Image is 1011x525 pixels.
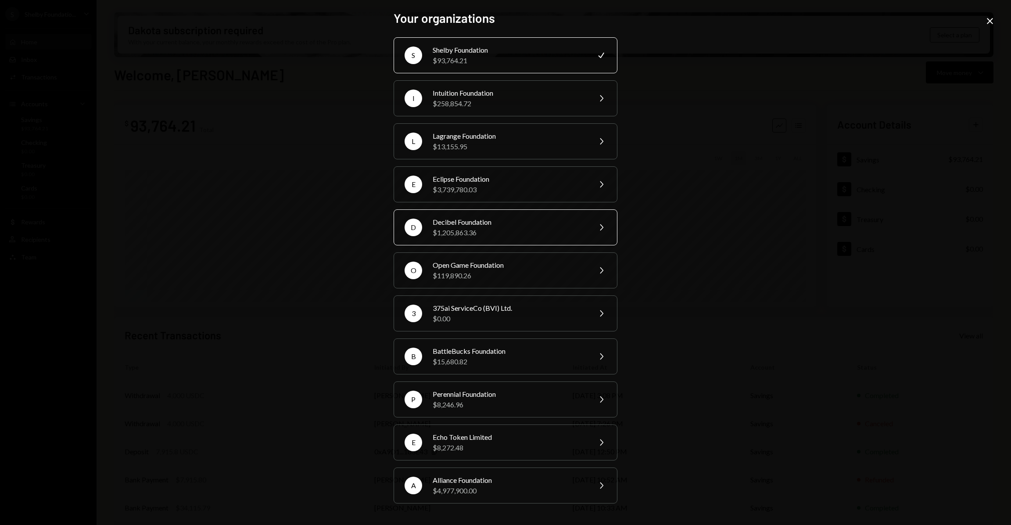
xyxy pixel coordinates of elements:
[405,305,422,322] div: 3
[433,88,585,98] div: Intuition Foundation
[405,133,422,150] div: L
[405,219,422,236] div: D
[433,141,585,152] div: $13,155.95
[433,131,585,141] div: Lagrange Foundation
[394,424,617,460] button: EEcho Token Limited$8,272.48
[433,270,585,281] div: $119,890.26
[405,348,422,365] div: B
[433,55,585,66] div: $93,764.21
[394,252,617,288] button: OOpen Game Foundation$119,890.26
[433,313,585,324] div: $0.00
[394,37,617,73] button: SShelby Foundation$93,764.21
[394,295,617,331] button: 3375ai ServiceCo (BVI) Ltd.$0.00
[433,303,585,313] div: 375ai ServiceCo (BVI) Ltd.
[433,346,585,356] div: BattleBucks Foundation
[433,184,585,195] div: $3,739,780.03
[394,467,617,503] button: AAlliance Foundation$4,977,900.00
[433,45,585,55] div: Shelby Foundation
[394,381,617,417] button: PPerennial Foundation$8,246.96
[394,10,617,27] h2: Your organizations
[394,123,617,159] button: LLagrange Foundation$13,155.95
[394,338,617,374] button: BBattleBucks Foundation$15,680.82
[433,227,585,238] div: $1,205,863.36
[405,391,422,408] div: P
[405,477,422,494] div: A
[433,174,585,184] div: Eclipse Foundation
[405,176,422,193] div: E
[433,98,585,109] div: $258,854.72
[394,80,617,116] button: IIntuition Foundation$258,854.72
[394,209,617,245] button: DDecibel Foundation$1,205,863.36
[405,434,422,451] div: E
[433,356,585,367] div: $15,680.82
[405,262,422,279] div: O
[433,432,585,442] div: Echo Token Limited
[433,389,585,399] div: Perennial Foundation
[433,260,585,270] div: Open Game Foundation
[405,47,422,64] div: S
[394,166,617,202] button: EEclipse Foundation$3,739,780.03
[405,90,422,107] div: I
[433,442,585,453] div: $8,272.48
[433,485,585,496] div: $4,977,900.00
[433,475,585,485] div: Alliance Foundation
[433,399,585,410] div: $8,246.96
[433,217,585,227] div: Decibel Foundation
